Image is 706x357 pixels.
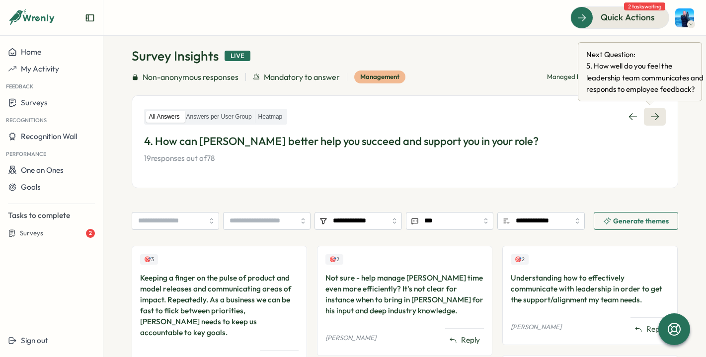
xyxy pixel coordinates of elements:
button: Reply [445,333,484,348]
p: 19 responses out of 78 [144,153,666,164]
div: Upvotes [140,254,158,265]
div: Management [354,71,405,83]
p: [PERSON_NAME] [325,334,376,343]
img: Henry Innis [675,8,694,27]
span: 5 . How well do you feel the leadership team communicates and responds to employee feedback? [586,60,706,95]
span: Reply [461,335,480,346]
div: 2 [86,229,95,238]
button: Generate themes [594,212,678,230]
span: My Activity [21,64,59,73]
span: Reply [646,324,665,335]
div: Not sure - help manage [PERSON_NAME] time even more efficiently? It's not clear for instance when... [325,273,484,316]
span: Goals [21,182,41,192]
span: Surveys [20,229,43,238]
p: 4. How can [PERSON_NAME] better help you succeed and support you in your role? [144,134,666,149]
button: Quick Actions [570,6,669,28]
label: All Answers [146,111,183,123]
p: [PERSON_NAME] [511,323,561,332]
div: Upvotes [511,254,529,265]
span: Sign out [21,336,48,345]
span: Home [21,47,41,57]
span: Recognition Wall [21,132,77,141]
p: Tasks to complete [8,210,95,221]
span: Non-anonymous responses [143,71,238,83]
span: Next Question: [586,49,706,60]
div: Understanding how to effectively communicate with leadership in order to get the support/alignmen... [511,273,669,305]
span: Surveys [21,98,48,107]
p: Managed by [547,72,602,81]
span: Mandatory to answer [264,71,340,83]
button: Expand sidebar [85,13,95,23]
div: Upvotes [325,254,343,265]
h1: Survey Insights [132,47,219,65]
label: Answers per User Group [183,111,255,123]
button: Reply [630,322,669,337]
label: Heatmap [255,111,286,123]
span: One on Ones [21,165,64,175]
span: Quick Actions [601,11,655,24]
div: Live [225,51,250,62]
div: Keeping a finger on the pulse of product and model releases and communicating areas of impact. Re... [140,273,299,338]
span: Generate themes [613,217,669,224]
span: 2 tasks waiting [624,2,665,10]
